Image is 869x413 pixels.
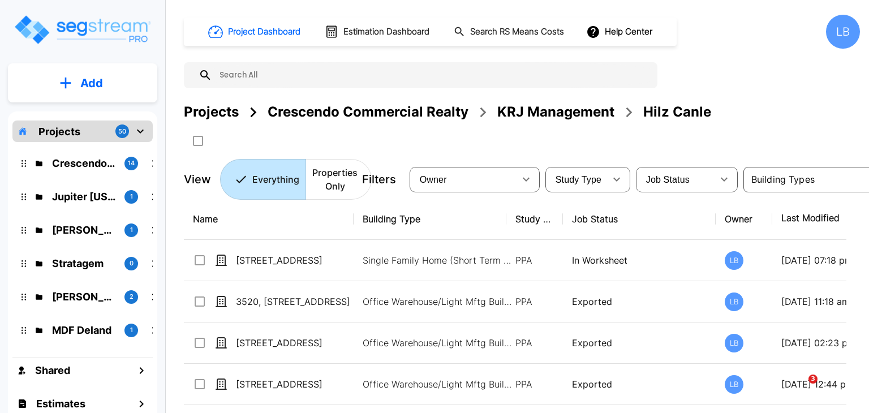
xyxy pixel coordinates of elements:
p: Properties Only [312,166,358,193]
span: Job Status [646,175,690,184]
p: Stratagem [52,256,115,271]
p: Office Warehouse/Light Mftg Building, Office Warehouse/Light Mftg Building, Commercial Property Site [363,295,515,308]
p: Dean Wooten [52,289,115,304]
iframe: Intercom live chat [785,375,812,402]
p: [STREET_ADDRESS] [236,253,349,267]
p: MDF Deland [52,322,115,338]
p: Crescendo Commercial Realty [52,156,115,171]
div: Hilz Canle [643,102,711,122]
th: Owner [716,199,772,240]
p: Exported [572,336,707,350]
span: Study Type [556,175,601,184]
p: Single Family Home (Short Term Residential Rental), Single Family Home (Short Term Residential Re... [363,253,515,267]
p: Jupiter Texas Real Estate [52,189,115,204]
div: Select [638,164,713,195]
p: 50 [118,127,126,136]
p: In Worksheet [572,253,707,267]
p: Whitaker Properties, LLC [52,222,115,238]
p: 0 [130,259,134,268]
p: Add [80,75,103,92]
p: Filters [362,171,396,188]
th: Job Status [563,199,716,240]
p: Exported [572,377,707,391]
button: Everything [220,159,306,200]
div: LB [725,251,743,270]
p: PPA [515,377,554,391]
button: Search RS Means Costs [449,21,570,43]
p: Office Warehouse/Light Mftg Building, Commercial Property Site [363,336,515,350]
p: View [184,171,211,188]
p: Office Warehouse/Light Mftg Building, Commercial Property Site [363,377,515,391]
p: 1 [130,192,133,201]
div: KRJ Management [497,102,614,122]
div: LB [725,375,743,394]
th: Study Type [506,199,563,240]
h1: Shared [35,363,70,378]
h1: Estimates [36,396,85,411]
span: 3 [808,375,818,384]
img: Logo [13,14,152,46]
span: Owner [420,175,447,184]
p: Projects [38,124,80,139]
button: SelectAll [187,130,209,152]
div: Projects [184,102,239,122]
p: PPA [515,253,554,267]
th: Name [184,199,354,240]
p: 2 [130,292,134,302]
button: Estimation Dashboard [320,20,436,44]
th: Building Type [354,199,506,240]
div: Select [412,164,515,195]
div: LB [725,334,743,352]
button: Help Center [584,21,657,42]
p: 14 [128,158,135,168]
button: Add [8,67,157,100]
button: Properties Only [306,159,372,200]
div: Crescendo Commercial Realty [268,102,468,122]
p: PPA [515,336,554,350]
div: Platform [220,159,372,200]
p: PPA [515,295,554,308]
h1: Search RS Means Costs [470,25,564,38]
h1: Project Dashboard [228,25,300,38]
p: Everything [252,173,299,186]
p: [STREET_ADDRESS] [236,336,349,350]
div: LB [725,292,743,311]
p: 1 [130,225,133,235]
h1: Estimation Dashboard [343,25,429,38]
input: Search All [212,62,652,88]
div: Select [548,164,605,195]
p: Exported [572,295,707,308]
button: Project Dashboard [204,19,307,44]
p: 3520, [STREET_ADDRESS] [236,295,349,308]
div: LB [826,15,860,49]
p: [STREET_ADDRESS] [236,377,349,391]
p: 1 [130,325,133,335]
